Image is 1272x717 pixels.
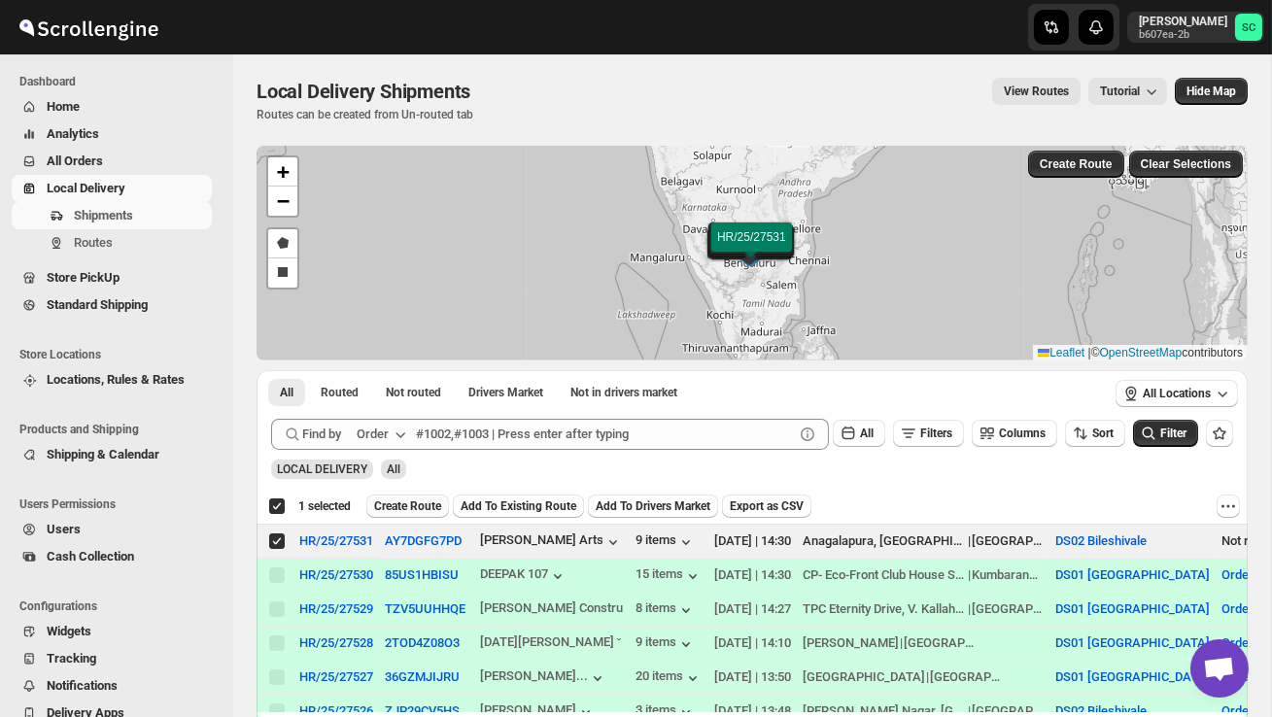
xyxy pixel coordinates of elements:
div: [GEOGRAPHIC_DATA] [803,667,925,687]
button: DS02 Bileshivale [1055,533,1147,548]
img: Marker [738,243,767,264]
button: HR/25/27528 [299,635,373,650]
span: Store Locations [19,347,220,362]
button: 8 items [636,600,696,620]
a: Draw a rectangle [268,258,297,288]
span: Sanjay chetri [1235,14,1262,41]
button: All Locations [1116,380,1238,407]
span: Users [47,522,81,536]
button: 20 items [636,668,703,688]
div: [DATE] | 14:30 [714,565,791,585]
button: Claimable [457,379,555,406]
span: Shipping & Calendar [47,447,159,461]
span: Analytics [47,126,99,141]
span: Sort [1092,427,1114,440]
button: Export as CSV [722,495,811,518]
button: Cash Collection [12,543,212,570]
span: Filter [1160,427,1186,440]
img: Marker [736,242,765,263]
div: | [803,633,1045,653]
button: view route [992,78,1081,105]
span: Create Route [1040,156,1113,172]
span: Local Delivery [47,181,125,195]
span: Products and Shipping [19,422,220,437]
button: 9 items [636,532,696,552]
button: Add To Drivers Market [588,495,718,518]
span: All Orders [47,154,103,168]
button: All Orders [12,148,212,175]
button: Create Route [1028,151,1124,178]
div: HR/25/27530 [299,567,373,582]
button: [PERSON_NAME]... [480,668,607,688]
div: | [803,599,1045,619]
div: [DATE] | 14:10 [714,633,791,653]
span: View Routes [1004,84,1069,99]
span: All [860,427,874,440]
button: DS01 [GEOGRAPHIC_DATA] [1055,635,1210,650]
button: Locations, Rules & Rates [12,366,212,393]
img: Marker [734,245,763,266]
a: Draw a polygon [268,229,297,258]
div: [DATE] | 14:27 [714,599,791,619]
button: All [268,379,305,406]
span: Routed [321,385,359,400]
span: Not routed [386,385,441,400]
button: Clear Selections [1129,151,1243,178]
button: Un-claimable [559,379,689,406]
div: [GEOGRAPHIC_DATA] [972,599,1044,619]
span: Not in drivers market [570,385,677,400]
div: Anagalapura, [GEOGRAPHIC_DATA] [803,531,968,551]
button: HR/25/27531 [299,533,373,548]
span: 1 selected [298,498,351,514]
span: Add To Existing Route [461,498,576,514]
button: Map action label [1175,78,1248,105]
span: Locations, Rules & Rates [47,372,185,387]
a: Leaflet [1038,346,1084,359]
button: Unrouted [374,379,453,406]
input: #1002,#1003 | Press enter after typing [416,419,794,450]
span: All Locations [1143,386,1211,401]
button: User menu [1127,12,1264,43]
button: TZV5UUHHQE [385,601,465,616]
button: More actions [1217,495,1240,518]
button: DS01 [GEOGRAPHIC_DATA] [1055,669,1210,684]
span: All [280,385,293,400]
span: Widgets [47,624,91,638]
button: 2TOD4Z08O3 [385,635,460,650]
span: Routes [74,235,113,250]
span: Notifications [47,678,118,693]
span: Standard Shipping [47,297,148,312]
span: Shipments [74,208,133,222]
button: 15 items [636,566,703,586]
span: Export as CSV [730,498,804,514]
span: Tracking [47,651,96,666]
span: LOCAL DELIVERY [277,462,367,476]
button: Create Route [366,495,449,518]
img: Marker [735,239,764,260]
img: Marker [738,242,767,263]
img: Marker [737,240,766,261]
button: DEEPAK 107 [480,566,567,586]
div: | [803,565,1045,585]
button: [PERSON_NAME] Arts [480,532,623,552]
div: [PERSON_NAME] Constru... [480,600,635,615]
span: Drivers Market [468,385,543,400]
text: SC [1242,21,1255,34]
button: Filters [893,420,964,447]
div: 9 items [636,634,696,654]
div: [DATE] | 14:30 [714,531,791,551]
button: Widgets [12,618,212,645]
div: [PERSON_NAME]... [480,668,588,683]
button: Order [345,419,422,450]
span: Columns [999,427,1046,440]
a: Zoom in [268,157,297,187]
span: Home [47,99,80,114]
div: HR/25/27527 [299,669,373,684]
